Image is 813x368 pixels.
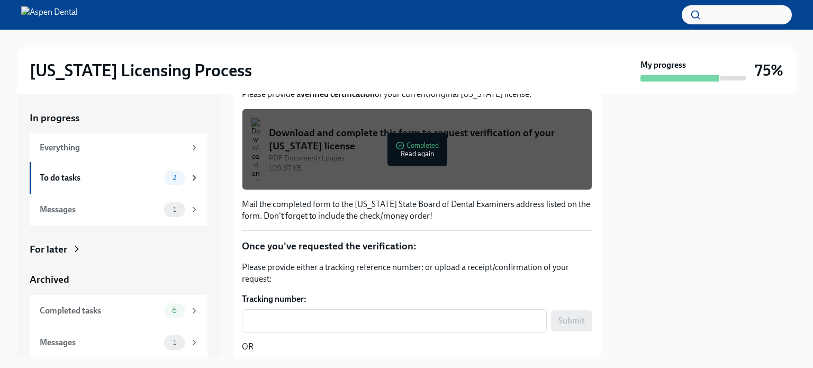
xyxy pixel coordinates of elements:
[167,205,183,213] span: 1
[755,61,783,80] h3: 75%
[30,295,207,327] a: Completed tasks6
[30,327,207,358] a: Messages1
[269,153,583,163] div: PDF Document • 1 pages
[242,341,592,353] p: OR
[167,338,183,346] span: 1
[166,174,183,182] span: 2
[30,60,252,81] h2: [US_STATE] Licensing Process
[242,109,592,190] button: Download and complete this form to request verification of your [US_STATE] licensePDF Document•1 ...
[40,337,160,348] div: Messages
[40,305,160,317] div: Completed tasks
[30,194,207,226] a: Messages1
[166,307,183,315] span: 6
[269,163,583,173] div: 109.67 KB
[242,199,592,222] p: Mail the completed form to the [US_STATE] State Board of Dental Examiners address listed on the f...
[40,142,185,154] div: Everything
[40,204,160,216] div: Messages
[40,172,160,184] div: To do tasks
[21,6,78,23] img: Aspen Dental
[30,133,207,162] a: Everything
[30,162,207,194] a: To do tasks2
[30,273,207,286] a: Archived
[640,59,686,71] strong: My progress
[242,239,592,253] p: Once you've requested the verification:
[242,88,592,100] p: Please provide a of your current/original [US_STATE] license.
[242,293,592,305] label: Tracking number:
[30,111,207,125] a: In progress
[242,262,592,285] p: Please provide either a tracking reference number; or upload a receipt/confirmation of your request:
[30,243,67,256] div: For later
[30,243,207,256] a: For later
[269,126,583,153] div: Download and complete this form to request verification of your [US_STATE] license
[251,118,260,181] img: Download and complete this form to request verification of your North Carolina license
